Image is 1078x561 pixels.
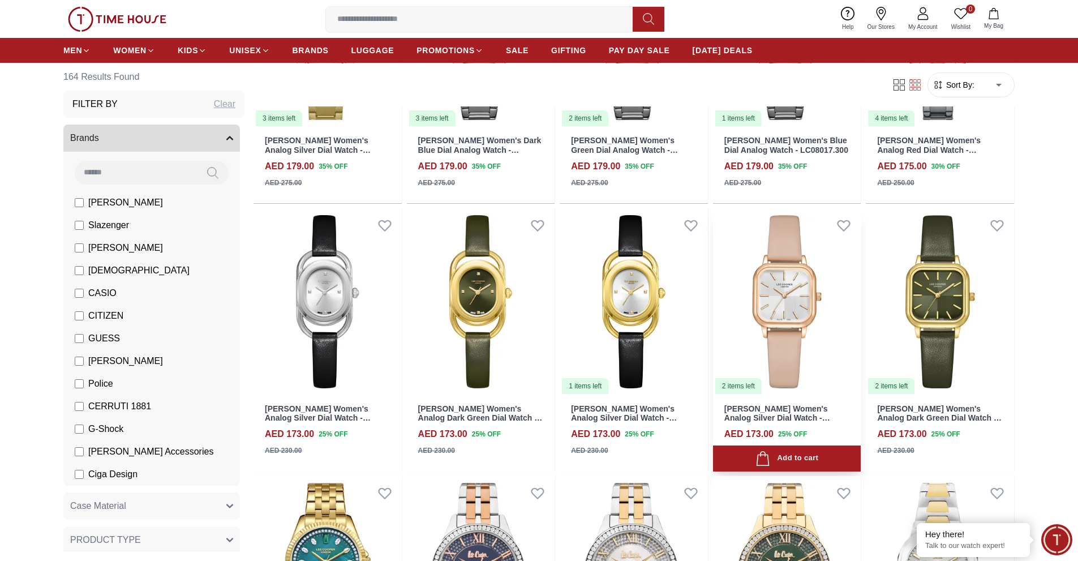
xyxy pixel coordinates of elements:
[571,446,608,456] div: AED 230.00
[88,354,163,368] span: [PERSON_NAME]
[506,40,529,61] a: SALE
[70,131,99,145] span: Brands
[866,208,1014,395] a: Lee Cooper Women's Analog Dark Green Dial Watch - LC08152.1772 items left
[75,334,84,343] input: GUESS
[551,40,586,61] a: GIFTING
[609,45,670,56] span: PAY DAY SALE
[265,446,302,456] div: AED 230.00
[877,160,926,173] h4: AED 175.00
[755,451,818,466] div: Add to cart
[931,161,960,172] span: 30 % OFF
[724,136,848,155] a: [PERSON_NAME] Women's Blue Dial Analog Watch - LC08017.300
[75,425,84,434] input: G-Shock
[265,404,371,432] a: [PERSON_NAME] Women's Analog Silver Dial Watch - LC08055.331
[68,7,166,32] img: ...
[88,468,138,481] span: Ciga Design
[877,178,914,188] div: AED 250.00
[178,45,198,56] span: KIDS
[944,5,977,33] a: 0Wishlist
[571,404,677,432] a: [PERSON_NAME] Women's Analog Silver Dial Watch - LC08055.131
[265,427,314,441] h4: AED 173.00
[88,241,163,255] span: [PERSON_NAME]
[625,161,654,172] span: 35 % OFF
[75,289,84,298] input: CASIO
[75,357,84,366] input: [PERSON_NAME]
[778,429,807,439] span: 25 % OFF
[75,447,84,456] input: [PERSON_NAME] Accessories
[265,136,371,164] a: [PERSON_NAME] Women's Analog Silver Dial Watch - LC08014.130
[904,23,942,31] span: My Account
[88,422,123,436] span: G-Shock
[418,427,467,441] h4: AED 173.00
[713,208,861,395] a: Lee Cooper Women's Analog Silver Dial Watch - LC08152.4382 items left
[409,110,456,126] div: 3 items left
[877,404,1002,432] a: [PERSON_NAME] Women's Analog Dark Green Dial Watch - LC08152.177
[713,208,861,395] img: Lee Cooper Women's Analog Silver Dial Watch - LC08152.438
[407,208,555,395] img: Lee Cooper Women's Analog Dark Green Dial Watch - LC08055.177
[715,110,762,126] div: 1 items left
[88,309,123,323] span: CITIZEN
[75,470,84,479] input: Ciga Design
[724,160,774,173] h4: AED 179.00
[947,23,975,31] span: Wishlist
[418,178,455,188] div: AED 275.00
[70,533,141,547] span: PRODUCT TYPE
[256,110,302,126] div: 3 items left
[571,427,620,441] h4: AED 173.00
[931,429,960,439] span: 25 % OFF
[944,79,974,91] span: Sort By:
[63,45,82,56] span: MEN
[609,40,670,61] a: PAY DAY SALE
[113,45,147,56] span: WOMEN
[562,378,608,394] div: 1 items left
[265,160,314,173] h4: AED 179.00
[868,110,914,126] div: 4 items left
[75,221,84,230] input: Slazenger
[214,97,235,111] div: Clear
[560,208,708,395] img: Lee Cooper Women's Analog Silver Dial Watch - LC08055.131
[265,178,302,188] div: AED 275.00
[416,45,475,56] span: PROMOTIONS
[319,161,347,172] span: 35 % OFF
[418,160,467,173] h4: AED 179.00
[418,136,542,164] a: [PERSON_NAME] Women's Dark Blue Dial Analog Watch - LC08017.390
[980,22,1008,30] span: My Bag
[713,446,861,472] button: Add to cart
[560,208,708,395] a: Lee Cooper Women's Analog Silver Dial Watch - LC08055.1311 items left
[472,161,501,172] span: 35 % OFF
[571,160,620,173] h4: AED 179.00
[254,208,402,395] img: Lee Cooper Women's Analog Silver Dial Watch - LC08055.331
[293,40,329,61] a: BRANDS
[778,161,807,172] span: 35 % OFF
[63,493,240,520] button: Case Material
[319,429,347,439] span: 25 % OFF
[88,377,113,391] span: Police
[835,5,861,33] a: Help
[966,5,975,14] span: 0
[75,402,84,411] input: CERRUTI 1881
[418,446,455,456] div: AED 230.00
[229,40,269,61] a: UNISEX
[178,40,207,61] a: KIDS
[693,40,753,61] a: [DATE] DEALS
[693,45,753,56] span: [DATE] DEALS
[877,446,914,456] div: AED 230.00
[229,45,261,56] span: UNISEX
[506,45,529,56] span: SALE
[724,178,761,188] div: AED 275.00
[72,97,118,111] h3: Filter By
[868,378,914,394] div: 2 items left
[925,529,1021,540] div: Hey there!
[75,243,84,252] input: [PERSON_NAME]
[88,332,120,345] span: GUESS
[75,311,84,320] input: CITIZEN
[551,45,586,56] span: GIFTING
[88,445,213,459] span: [PERSON_NAME] Accessories
[562,110,608,126] div: 2 items left
[724,404,830,432] a: [PERSON_NAME] Women's Analog Silver Dial Watch - LC08152.438
[625,429,654,439] span: 25 % OFF
[75,198,84,207] input: [PERSON_NAME]
[863,23,899,31] span: Our Stores
[351,45,394,56] span: LUGGAGE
